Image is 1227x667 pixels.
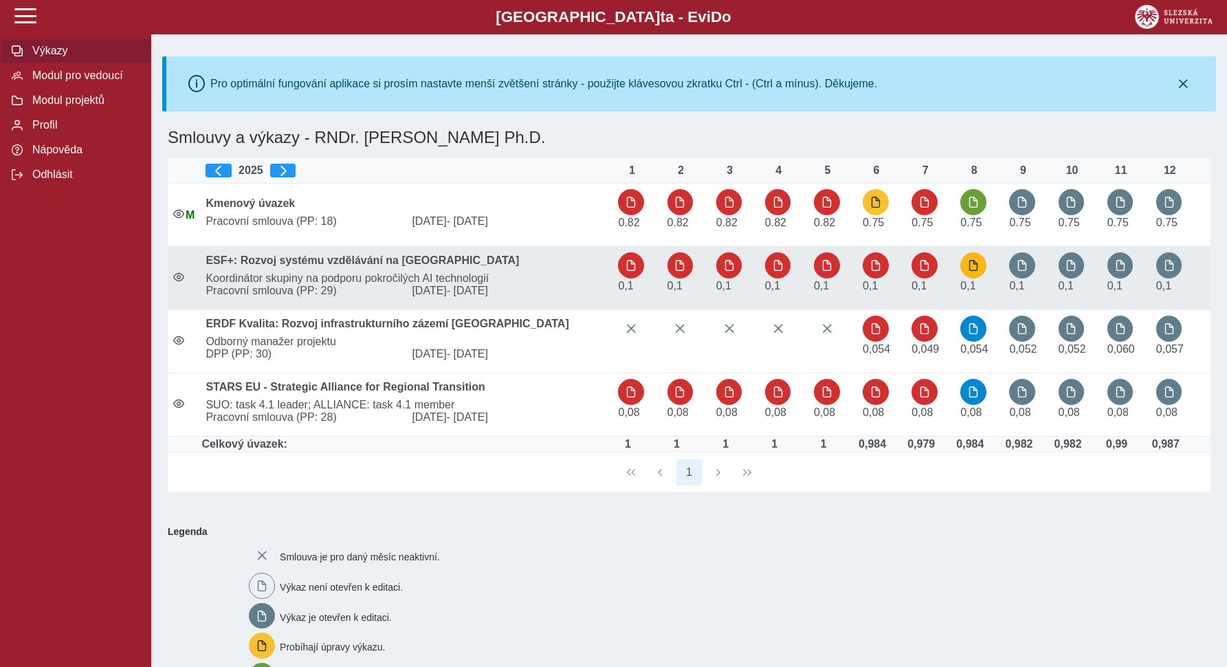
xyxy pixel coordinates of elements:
span: Úvazek : 0,48 h / den. 2,4 h / týden. [1107,343,1135,355]
span: Úvazek : 0,432 h / den. 2,16 h / týden. [960,343,988,355]
span: Úvazek : 0,8 h / den. 4 h / týden. [863,280,878,292]
div: 7 [911,164,939,177]
div: 6 [863,164,890,177]
span: Úvazek : 6 h / den. 30 h / týden. [1009,217,1030,228]
i: Smlouva je aktivní [173,335,184,346]
div: Úvazek : 7,872 h / den. 39,36 h / týden. [859,438,886,450]
div: 10 [1059,164,1086,177]
div: Úvazek : 7,872 h / den. 39,36 h / týden. [956,438,984,450]
span: Výkazy [28,45,140,57]
span: Pracovní smlouva (PP: 28) [200,411,406,424]
span: [DATE] [406,348,612,360]
span: D [711,8,722,25]
div: 9 [1009,164,1037,177]
b: ERDF Kvalita: Rozvoj infrastrukturního zázemí [GEOGRAPHIC_DATA] [206,318,568,329]
span: Úvazek : 0,8 h / den. 4 h / týden. [1156,280,1171,292]
div: 1 [618,164,645,177]
span: Úvazek : 0,416 h / den. 2,08 h / týden. [1059,343,1086,355]
button: 1 [676,459,703,485]
span: Úvazek : 0,64 h / den. 3,2 h / týden. [911,406,933,418]
div: 2025 [206,164,607,177]
td: Celkový úvazek: [200,437,612,452]
i: Smlouva je aktivní [173,398,184,409]
div: 3 [716,164,744,177]
div: 8 [960,164,988,177]
span: Modul pro vedoucí [28,69,140,82]
span: Úvazek : 0,392 h / den. 1,96 h / týden. [911,343,939,355]
span: Úvazek : 0,8 h / den. 4 h / týden. [1009,280,1024,292]
div: Úvazek : 8 h / den. 40 h / týden. [712,438,740,450]
div: Úvazek : 7,896 h / den. 39,48 h / týden. [1152,438,1180,450]
div: 11 [1107,164,1135,177]
span: Úvazek : 0,8 h / den. 4 h / týden. [1107,280,1123,292]
span: [DATE] [406,411,612,424]
b: Kmenový úvazek [206,197,295,209]
span: - [DATE] [447,411,488,423]
span: Úvazek : 0,8 h / den. 4 h / týden. [1059,280,1074,292]
span: Úvazek : 0,456 h / den. 2,28 h / týden. [1156,343,1184,355]
span: Úvazek : 0,64 h / den. 3,2 h / týden. [716,406,738,418]
div: Úvazek : 8 h / den. 40 h / týden. [810,438,837,450]
span: Úvazek : 6,56 h / den. 32,8 h / týden. [667,217,689,228]
span: - [DATE] [447,215,488,227]
b: [GEOGRAPHIC_DATA] a - Evi [41,8,1186,26]
span: Úvazek : 6 h / den. 30 h / týden. [1156,217,1178,228]
span: Úvazek : 0,8 h / den. 4 h / týden. [667,280,683,292]
span: Úvazek : 0,8 h / den. 4 h / týden. [814,280,829,292]
div: Úvazek : 8 h / den. 40 h / týden. [761,438,788,450]
img: logo_web_su.png [1135,5,1213,29]
span: Úvazek : 6 h / den. 30 h / týden. [960,217,982,228]
span: Úvazek : 0,64 h / den. 3,2 h / týden. [1107,406,1129,418]
div: Úvazek : 7,856 h / den. 39,28 h / týden. [1005,438,1032,450]
span: Úvazek : 6,56 h / den. 32,8 h / týden. [716,217,738,228]
span: Koordinátor skupiny na podporu pokročilých AI technologií [200,272,612,285]
span: Úvazek : 6 h / den. 30 h / týden. [1107,217,1129,228]
span: Úvazek : 0,64 h / den. 3,2 h / týden. [765,406,786,418]
span: Pracovní smlouva (PP: 18) [200,215,406,228]
span: Úvazek : 6,56 h / den. 32,8 h / týden. [765,217,786,228]
span: [DATE] [406,215,612,228]
i: Smlouva je aktivní [173,208,184,219]
span: Úvazek : 0,64 h / den. 3,2 h / týden. [863,406,884,418]
span: Úvazek : 0,64 h / den. 3,2 h / týden. [1059,406,1080,418]
span: DPP (PP: 30) [200,348,406,360]
div: 2 [667,164,695,177]
span: Modul projektů [28,94,140,107]
span: Úvazek : 0,64 h / den. 3,2 h / týden. [814,406,835,418]
span: Výkaz není otevřen k editaci. [280,582,403,593]
div: Úvazek : 7,832 h / den. 39,16 h / týden. [907,438,935,450]
h1: Smlouvy a výkazy - RNDr. [PERSON_NAME] Ph.D. [162,122,1040,153]
span: Úvazek : 0,432 h / den. 2,16 h / týden. [863,343,890,355]
span: Úvazek : 0,8 h / den. 4 h / týden. [960,280,975,292]
span: Údaje souhlasí s údaji v Magionu [186,209,195,221]
div: Pro optimální fungování aplikace si prosím nastavte menší zvětšení stránky - použijte klávesovou ... [210,78,877,90]
span: SUO: task 4.1 leader; ALLIANCE: task 4.1 member [200,399,612,411]
span: Úvazek : 0,8 h / den. 4 h / týden. [618,280,633,292]
div: 5 [814,164,841,177]
span: - [DATE] [447,285,488,296]
b: ESF+: Rozvoj systému vzdělávání na [GEOGRAPHIC_DATA] [206,254,519,266]
span: Úvazek : 0,8 h / den. 4 h / týden. [911,280,927,292]
div: 4 [765,164,793,177]
span: Úvazek : 6,56 h / den. 32,8 h / týden. [814,217,835,228]
span: Výkaz je otevřen k editaci. [280,611,392,622]
span: Probíhají úpravy výkazu. [280,642,385,653]
span: Úvazek : 6 h / den. 30 h / týden. [911,217,933,228]
span: Odborný manažer projektu [200,336,612,348]
span: - [DATE] [447,348,488,360]
div: Úvazek : 7,92 h / den. 39,6 h / týden. [1103,438,1131,450]
span: Profil [28,119,140,131]
span: t [660,8,665,25]
span: Úvazek : 0,8 h / den. 4 h / týden. [716,280,731,292]
span: Úvazek : 6 h / den. 30 h / týden. [863,217,884,228]
span: Úvazek : 0,64 h / den. 3,2 h / týden. [618,406,639,418]
div: 12 [1156,164,1184,177]
span: Úvazek : 0,64 h / den. 3,2 h / týden. [1156,406,1178,418]
div: Úvazek : 8 h / den. 40 h / týden. [614,438,641,450]
span: Smlouva je pro daný měsíc neaktivní. [280,551,440,562]
span: Úvazek : 0,64 h / den. 3,2 h / týden. [960,406,982,418]
i: Smlouva je aktivní [173,272,184,283]
div: Úvazek : 7,856 h / den. 39,28 h / týden. [1054,438,1082,450]
div: Úvazek : 8 h / den. 40 h / týden. [663,438,691,450]
span: Úvazek : 0,64 h / den. 3,2 h / týden. [667,406,689,418]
